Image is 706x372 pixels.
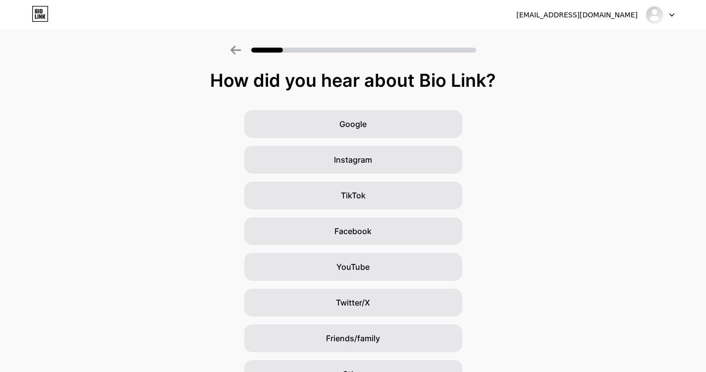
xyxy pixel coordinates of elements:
[645,5,664,24] img: arrhythmia
[334,154,372,166] span: Instagram
[336,297,370,309] span: Twitter/X
[334,225,372,237] span: Facebook
[336,261,370,273] span: YouTube
[326,332,380,344] span: Friends/family
[339,118,367,130] span: Google
[5,70,701,90] div: How did you hear about Bio Link?
[341,189,366,201] span: TikTok
[516,10,638,20] div: [EMAIL_ADDRESS][DOMAIN_NAME]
